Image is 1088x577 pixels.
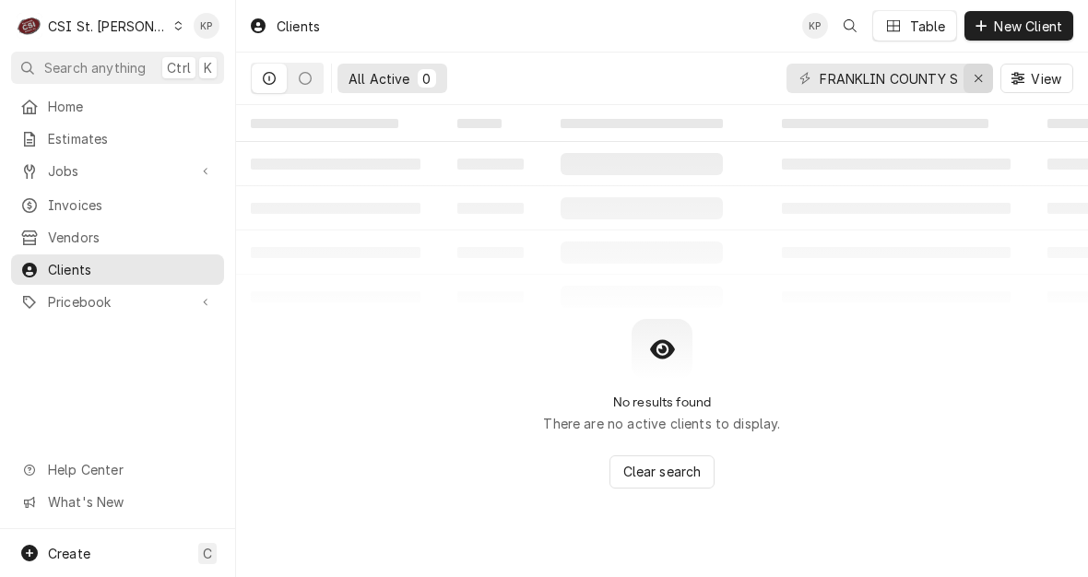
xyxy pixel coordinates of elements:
[561,119,723,128] span: ‌
[543,414,780,433] p: There are no active clients to display.
[236,105,1088,319] table: All Active Clients List Loading
[11,487,224,517] a: Go to What's New
[1027,69,1065,88] span: View
[11,156,224,186] a: Go to Jobs
[203,544,212,563] span: C
[194,13,219,39] div: KP
[964,11,1073,41] button: New Client
[48,460,213,479] span: Help Center
[17,13,42,39] div: C
[11,222,224,253] a: Vendors
[802,13,828,39] div: KP
[802,13,828,39] div: Kym Parson's Avatar
[820,64,958,93] input: Keyword search
[11,91,224,122] a: Home
[48,260,215,279] span: Clients
[1000,64,1073,93] button: View
[48,228,215,247] span: Vendors
[48,161,187,181] span: Jobs
[48,129,215,148] span: Estimates
[620,462,705,481] span: Clear search
[835,11,865,41] button: Open search
[11,124,224,154] a: Estimates
[11,190,224,220] a: Invoices
[48,195,215,215] span: Invoices
[609,455,715,489] button: Clear search
[11,454,224,485] a: Go to Help Center
[48,292,187,312] span: Pricebook
[48,546,90,561] span: Create
[44,58,146,77] span: Search anything
[990,17,1066,36] span: New Client
[11,254,224,285] a: Clients
[194,13,219,39] div: Kym Parson's Avatar
[17,13,42,39] div: CSI St. Louis's Avatar
[48,492,213,512] span: What's New
[204,58,212,77] span: K
[613,394,712,410] h2: No results found
[457,119,502,128] span: ‌
[167,58,191,77] span: Ctrl
[964,64,993,93] button: Erase input
[48,97,215,116] span: Home
[251,119,398,128] span: ‌
[782,119,988,128] span: ‌
[349,69,410,88] div: All Active
[11,52,224,84] button: Search anythingCtrlK
[421,69,432,88] div: 0
[910,17,946,36] div: Table
[11,287,224,317] a: Go to Pricebook
[48,17,168,36] div: CSI St. [PERSON_NAME]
